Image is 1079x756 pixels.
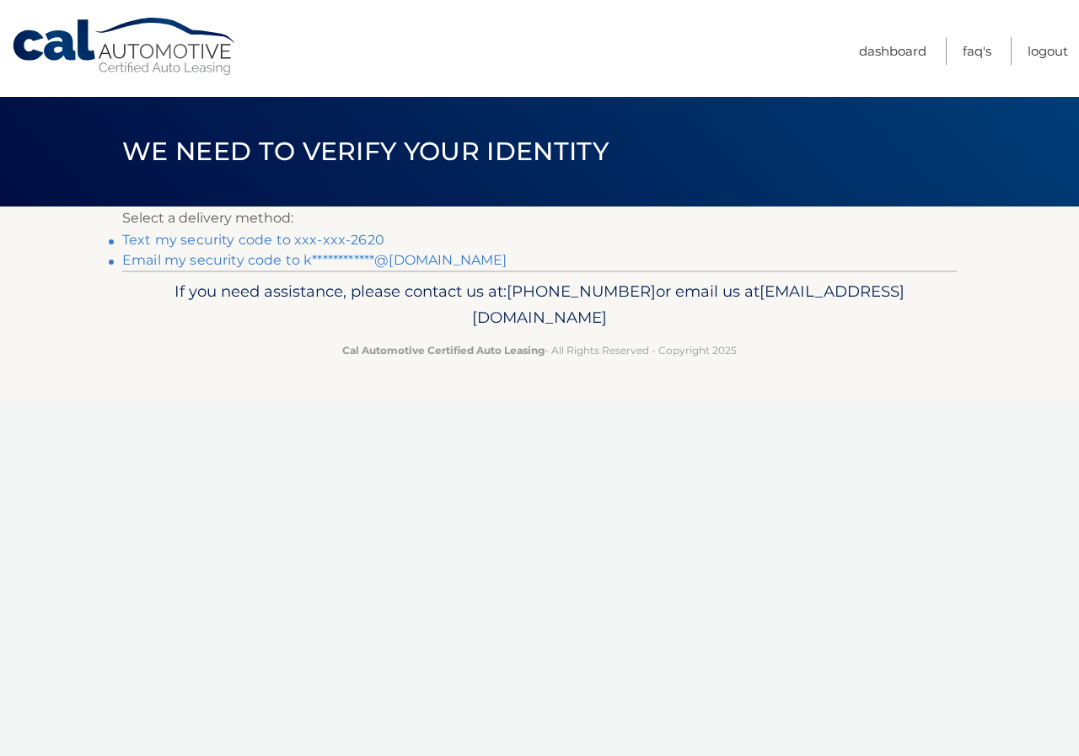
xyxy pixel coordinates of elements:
[342,344,545,357] strong: Cal Automotive Certified Auto Leasing
[1028,37,1068,65] a: Logout
[133,341,946,359] p: - All Rights Reserved - Copyright 2025
[963,37,991,65] a: FAQ's
[122,206,957,230] p: Select a delivery method:
[133,278,946,332] p: If you need assistance, please contact us at: or email us at
[122,232,384,248] a: Text my security code to xxx-xxx-2620
[122,136,609,167] span: We need to verify your identity
[507,281,656,301] span: [PHONE_NUMBER]
[11,17,239,77] a: Cal Automotive
[859,37,926,65] a: Dashboard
